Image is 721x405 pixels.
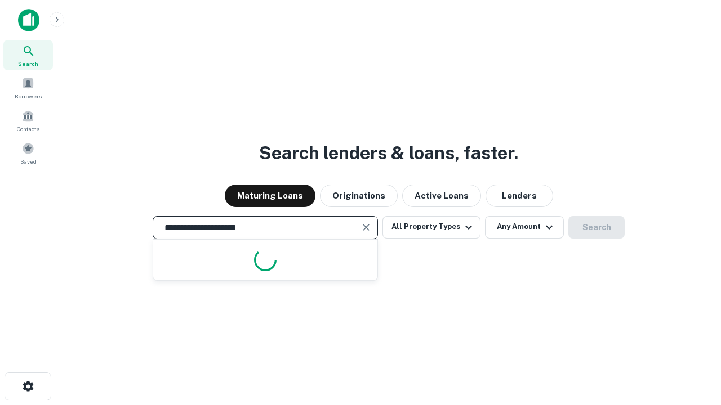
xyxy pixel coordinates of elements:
[402,184,481,207] button: Active Loans
[3,40,53,70] a: Search
[20,157,37,166] span: Saved
[225,184,315,207] button: Maturing Loans
[3,105,53,136] a: Contacts
[3,138,53,168] a: Saved
[382,216,480,238] button: All Property Types
[665,315,721,369] iframe: Chat Widget
[3,73,53,103] a: Borrowers
[15,92,42,101] span: Borrowers
[18,59,38,68] span: Search
[259,139,518,166] h3: Search lenders & loans, faster.
[486,184,553,207] button: Lenders
[17,124,39,133] span: Contacts
[358,219,374,235] button: Clear
[485,216,564,238] button: Any Amount
[18,9,39,31] img: capitalize-icon.png
[320,184,398,207] button: Originations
